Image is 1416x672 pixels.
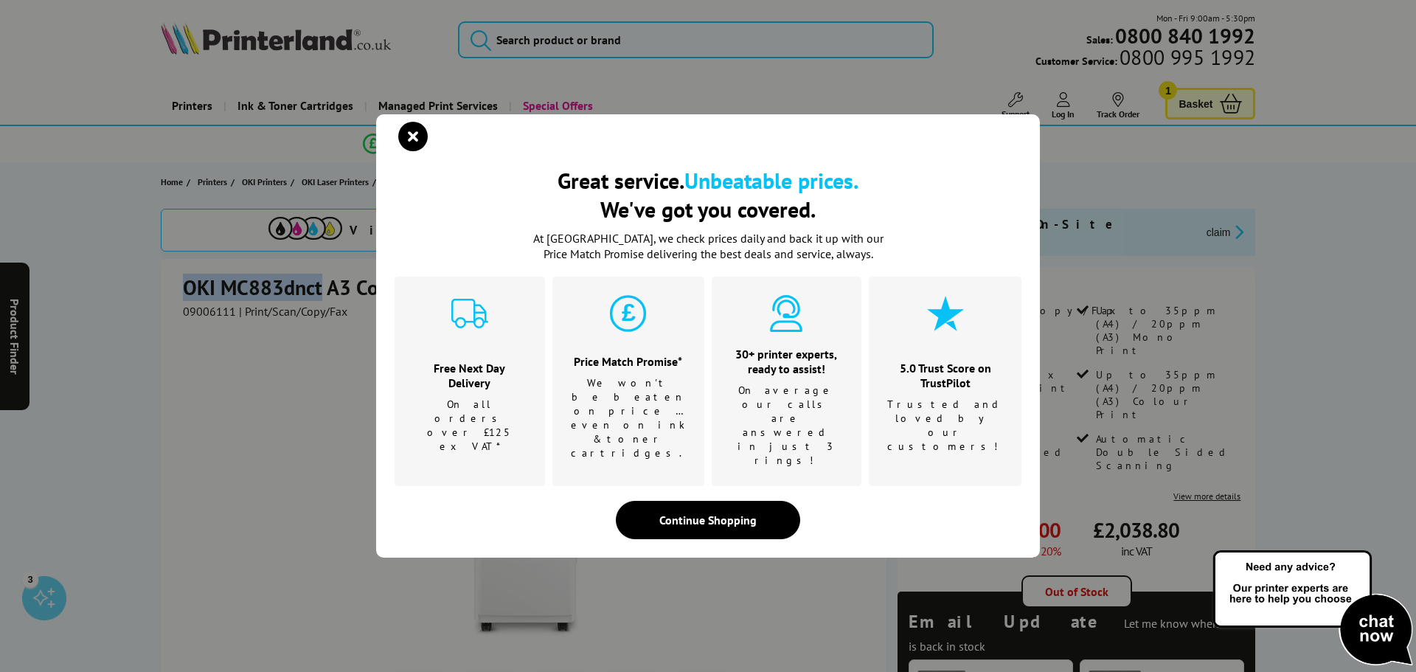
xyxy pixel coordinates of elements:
h3: Price Match Promise* [571,354,686,369]
img: price-promise-cyan.svg [610,295,647,332]
p: We won't be beaten on price …even on ink & toner cartridges. [571,376,686,460]
h2: Great service. We've got you covered. [395,166,1021,224]
p: On all orders over £125 ex VAT* [413,398,527,454]
img: star-cyan.svg [927,295,964,332]
button: close modal [402,125,424,148]
h3: 30+ printer experts, ready to assist! [730,347,844,376]
b: Unbeatable prices. [684,166,858,195]
h3: 5.0 Trust Score on TrustPilot [887,361,1003,390]
h3: Free Next Day Delivery [413,361,527,390]
p: At [GEOGRAPHIC_DATA], we check prices daily and back it up with our Price Match Promise deliverin... [524,231,892,262]
img: expert-cyan.svg [768,295,805,332]
div: Continue Shopping [616,501,800,539]
img: delivery-cyan.svg [451,295,488,332]
p: On average our calls are answered in just 3 rings! [730,384,844,468]
img: Open Live Chat window [1209,548,1416,669]
p: Trusted and loved by our customers! [887,398,1003,454]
